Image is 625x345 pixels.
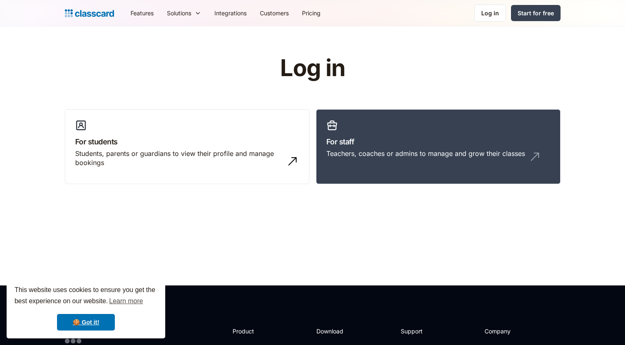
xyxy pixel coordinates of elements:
[481,9,499,17] div: Log in
[75,149,283,168] div: Students, parents or guardians to view their profile and manage bookings
[108,295,144,307] a: learn more about cookies
[75,136,299,147] h3: For students
[253,4,295,22] a: Customers
[208,4,253,22] a: Integrations
[326,149,525,158] div: Teachers, coaches or admins to manage and grow their classes
[474,5,506,22] a: Log in
[511,5,561,21] a: Start for free
[485,327,539,335] h2: Company
[57,314,115,331] a: dismiss cookie message
[124,4,160,22] a: Features
[326,136,550,147] h3: For staff
[14,285,157,307] span: This website uses cookies to ensure you get the best experience on our website.
[167,9,191,17] div: Solutions
[295,4,327,22] a: Pricing
[316,327,350,335] h2: Download
[7,277,165,338] div: cookieconsent
[65,109,309,184] a: For studentsStudents, parents or guardians to view their profile and manage bookings
[316,109,561,184] a: For staffTeachers, coaches or admins to manage and grow their classes
[160,4,208,22] div: Solutions
[401,327,434,335] h2: Support
[181,55,444,81] h1: Log in
[518,9,554,17] div: Start for free
[233,327,277,335] h2: Product
[65,7,114,19] a: home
